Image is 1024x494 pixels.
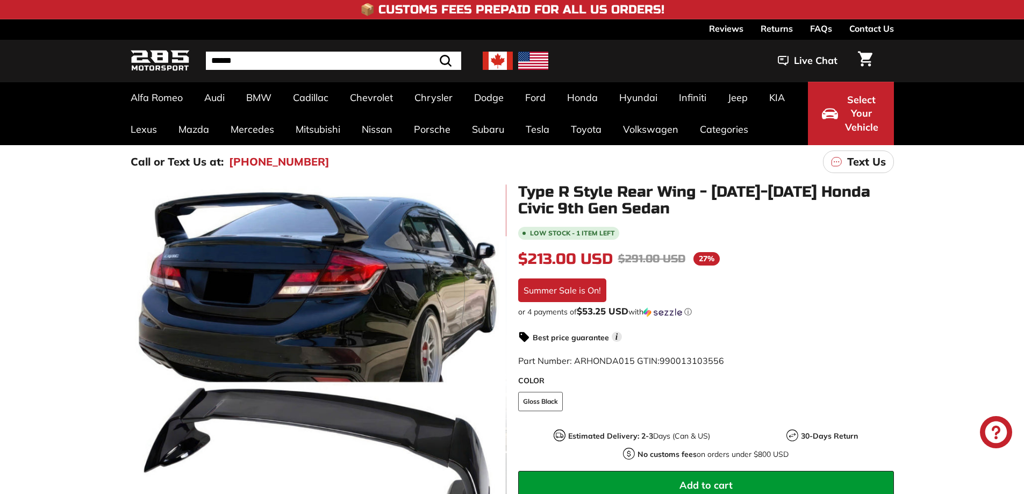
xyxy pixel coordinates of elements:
input: Search [206,52,461,70]
strong: Best price guarantee [533,333,609,342]
span: i [612,332,622,342]
div: or 4 payments of with [518,306,894,317]
button: Live Chat [764,47,851,74]
h1: Type R Style Rear Wing - [DATE]-[DATE] Honda Civic 9th Gen Sedan [518,184,894,217]
span: Add to cart [679,479,733,491]
span: Low stock - 1 item left [530,230,615,237]
a: Cart [851,42,879,79]
a: Nissan [351,113,403,145]
a: Categories [689,113,759,145]
p: Call or Text Us at: [131,154,224,170]
a: Reviews [709,19,743,38]
img: Logo_285_Motorsport_areodynamics_components [131,48,190,74]
button: Select Your Vehicle [808,82,894,145]
a: Honda [556,82,608,113]
a: Chevrolet [339,82,404,113]
a: Returns [761,19,793,38]
a: Alfa Romeo [120,82,194,113]
span: Part Number: ARHONDA015 GTIN: [518,355,724,366]
span: $53.25 USD [577,305,628,317]
img: Sezzle [643,307,682,317]
p: Text Us [847,154,886,170]
p: on orders under $800 USD [638,449,789,460]
a: Hyundai [608,82,668,113]
a: Porsche [403,113,461,145]
a: Audi [194,82,235,113]
a: Subaru [461,113,515,145]
p: Days (Can & US) [568,431,710,442]
a: Ford [514,82,556,113]
div: or 4 payments of$53.25 USDwithSezzle Click to learn more about Sezzle [518,306,894,317]
a: Volkswagen [612,113,689,145]
a: [PHONE_NUMBER] [229,154,330,170]
span: 27% [693,252,720,266]
a: Chrysler [404,82,463,113]
span: Select Your Vehicle [843,93,880,134]
a: Infiniti [668,82,717,113]
span: $291.00 USD [618,252,685,266]
a: KIA [758,82,796,113]
div: Summer Sale is On! [518,278,606,302]
a: Mercedes [220,113,285,145]
a: Mazda [168,113,220,145]
strong: 30-Days Return [801,431,858,441]
a: Tesla [515,113,560,145]
a: Cadillac [282,82,339,113]
a: Toyota [560,113,612,145]
a: FAQs [810,19,832,38]
a: Jeep [717,82,758,113]
a: Text Us [823,151,894,173]
label: COLOR [518,375,894,386]
h4: 📦 Customs Fees Prepaid for All US Orders! [360,3,664,16]
strong: No customs fees [638,449,697,459]
inbox-online-store-chat: Shopify online store chat [977,416,1015,451]
a: Contact Us [849,19,894,38]
a: Dodge [463,82,514,113]
strong: Estimated Delivery: 2-3 [568,431,653,441]
a: Mitsubishi [285,113,351,145]
span: 990013103556 [660,355,724,366]
span: $213.00 USD [518,250,613,268]
a: Lexus [120,113,168,145]
span: Live Chat [794,54,837,68]
a: BMW [235,82,282,113]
